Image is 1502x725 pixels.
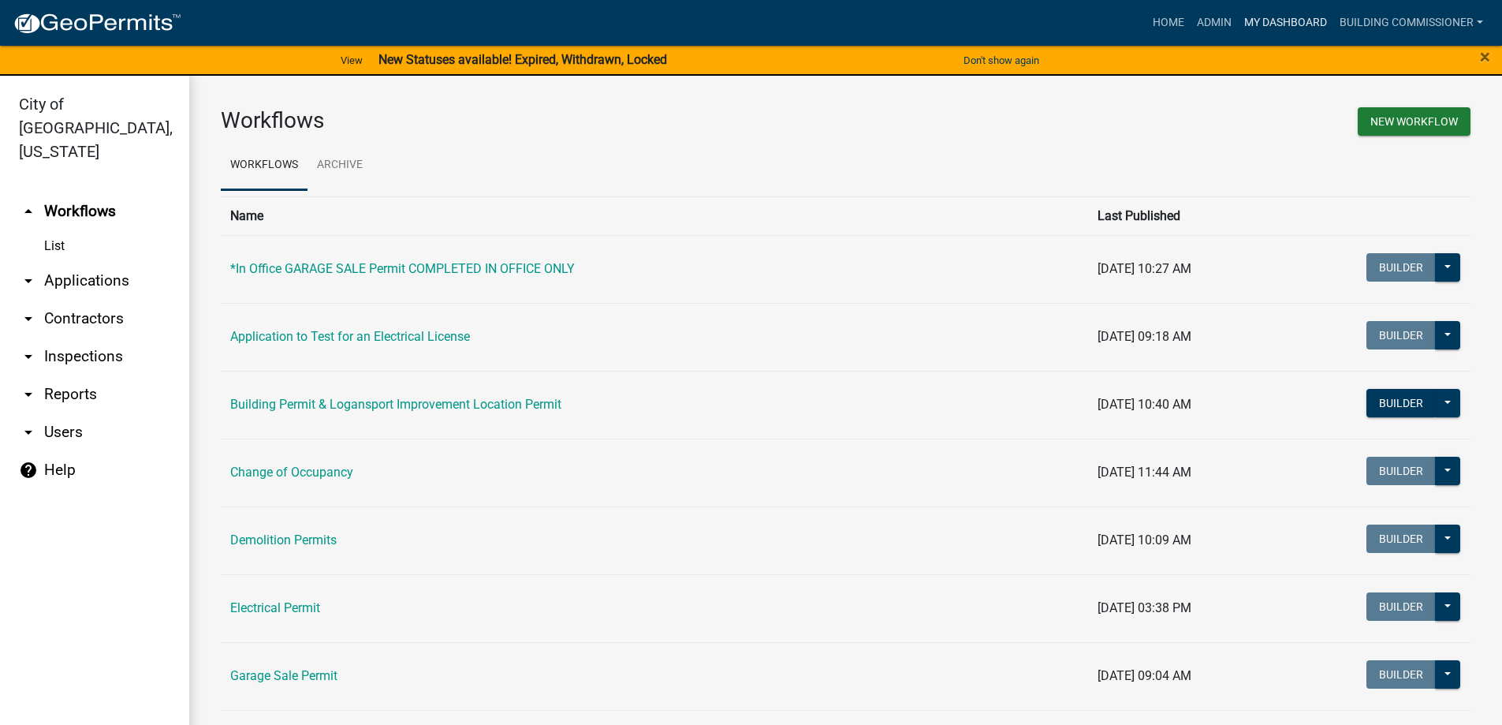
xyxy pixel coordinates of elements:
i: arrow_drop_down [19,347,38,366]
a: Application to Test for an Electrical License [230,329,470,344]
span: [DATE] 11:44 AM [1098,465,1191,480]
button: New Workflow [1358,107,1470,136]
a: Home [1146,8,1191,38]
span: [DATE] 03:38 PM [1098,600,1191,615]
button: Close [1480,47,1490,66]
th: Name [221,196,1088,235]
h3: Workflows [221,107,834,134]
button: Builder [1366,592,1436,621]
a: My Dashboard [1238,8,1333,38]
button: Builder [1366,660,1436,689]
button: Don't show again [957,47,1045,73]
a: View [334,47,369,73]
strong: New Statuses available! Expired, Withdrawn, Locked [378,52,667,67]
a: Building Permit & Logansport Improvement Location Permit [230,397,561,412]
span: [DATE] 10:40 AM [1098,397,1191,412]
a: Building Commissioner [1333,8,1489,38]
a: Admin [1191,8,1238,38]
button: Builder [1366,525,1436,553]
a: Change of Occupancy [230,465,353,480]
button: Builder [1366,389,1436,417]
a: Demolition Permits [230,533,337,547]
i: help [19,461,38,480]
span: × [1480,46,1490,68]
th: Last Published [1088,196,1278,235]
i: arrow_drop_down [19,271,38,290]
a: Electrical Permit [230,600,320,615]
i: arrow_drop_down [19,385,38,404]
i: arrow_drop_down [19,309,38,328]
span: [DATE] 09:18 AM [1098,329,1191,344]
a: Workflows [221,140,307,191]
a: *In Office GARAGE SALE Permit COMPLETED IN OFFICE ONLY [230,261,575,276]
i: arrow_drop_down [19,423,38,442]
a: Garage Sale Permit [230,668,337,683]
a: Archive [307,140,372,191]
span: [DATE] 09:04 AM [1098,668,1191,683]
span: [DATE] 10:27 AM [1098,261,1191,276]
i: arrow_drop_up [19,202,38,221]
button: Builder [1366,321,1436,349]
button: Builder [1366,253,1436,282]
span: [DATE] 10:09 AM [1098,533,1191,547]
button: Builder [1366,457,1436,485]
